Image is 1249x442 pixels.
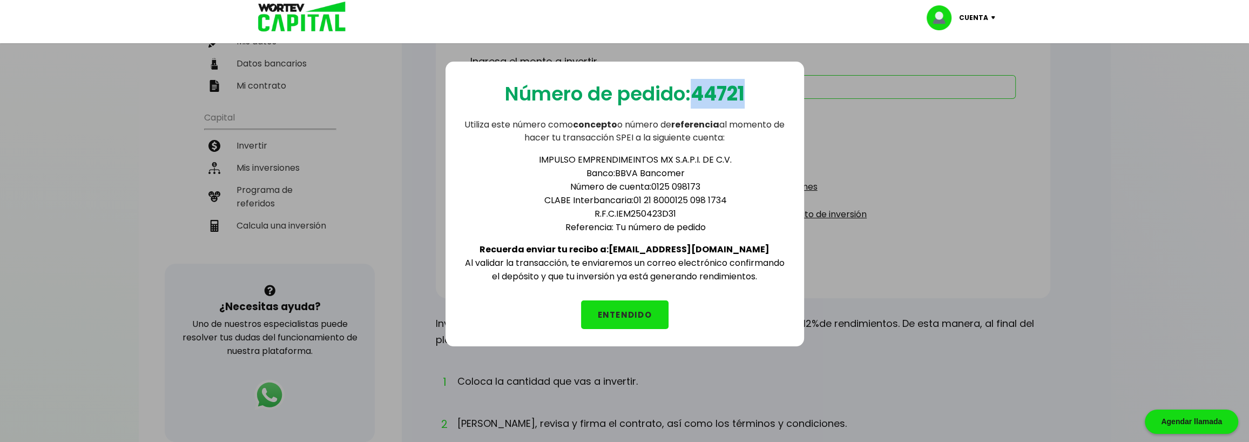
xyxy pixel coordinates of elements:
li: R.F.C. IEM250423D31 [484,207,787,220]
img: profile-image [927,5,959,30]
li: IMPULSO EMPRENDIMEINTOS MX S.A.P.I. DE C.V. [484,153,787,166]
li: Banco: BBVA Bancomer [484,166,787,180]
b: 44721 [691,80,745,108]
button: ENTENDIDO [581,300,669,329]
li: CLABE Interbancaria: 01 21 8000125 098 1734 [484,193,787,207]
li: Referencia: Tu número de pedido [484,220,787,234]
div: Agendar llamada [1145,410,1238,434]
div: Al validar la transacción, te enviaremos un correo electrónico confirmando el depósito y que tu i... [463,144,787,283]
p: Número de pedido: [505,79,745,109]
b: referencia [671,118,719,131]
p: Utiliza este número como o número de al momento de hacer tu transacción SPEI a la siguiente cuenta: [463,118,787,144]
img: icon-down [988,16,1003,19]
li: Número de cuenta: 0125 098173 [484,180,787,193]
b: Recuerda enviar tu recibo a: [EMAIL_ADDRESS][DOMAIN_NAME] [480,243,769,256]
b: concepto [573,118,617,131]
p: Cuenta [959,10,988,26]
